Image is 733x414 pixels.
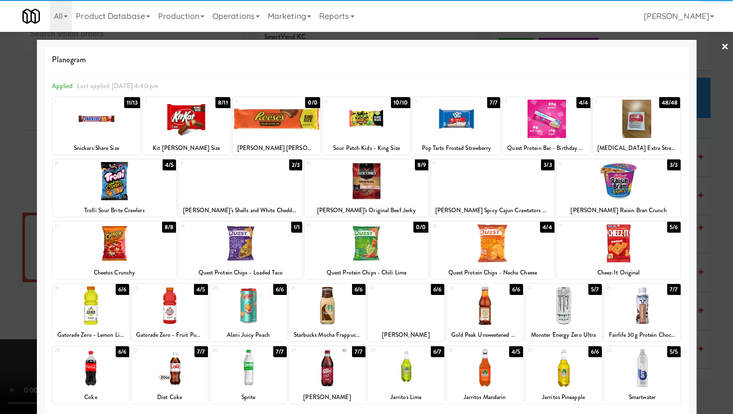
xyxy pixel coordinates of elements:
div: 141/1Quest Protein Chips - Loaded Taco [179,222,302,279]
div: 6/6 [352,284,365,295]
div: Starbucks Mocha Frappuccino [291,329,364,341]
div: 92/3[PERSON_NAME]'s Shells and White Cheddar Mac and Cheese Cups [179,159,302,217]
div: 15 [307,222,366,230]
div: Alani Juicy Peach [210,329,287,341]
span: Applied [52,81,73,91]
div: Jarritos Mandarin [447,391,523,404]
div: 5/5 [667,346,680,357]
div: 4/5 [163,159,176,170]
div: Smartwater [604,391,681,404]
div: 64/4Quest Protein Bar - Birthday Cake [503,97,590,154]
div: 226/6[PERSON_NAME] [368,284,444,341]
div: 7/7 [194,346,207,357]
div: Cheez-It Original [557,267,681,279]
div: 266/6Coke [53,346,129,404]
div: Snickers Share Size [53,142,141,154]
div: 14 [181,222,240,230]
div: Gatorade Zero - Fruit Punch [132,329,208,341]
div: Jarritos Lime [368,391,444,404]
div: 22 [370,284,406,292]
div: Starbucks Mocha Frappuccino [289,329,366,341]
div: Sour Patch Kids - King Size [323,142,410,154]
div: Quest Protein Chips - Chili Lime [306,267,427,279]
div: 0/0 [305,97,320,108]
div: 113/3[PERSON_NAME] Spicy Cajun Crawtators Kettle Chips [431,159,554,217]
div: Jarritos Lime [369,391,443,404]
div: Gatorade Zero - Lemon Lime [53,329,129,341]
div: 48/48 [659,97,681,108]
div: 8/8 [162,222,176,233]
div: [PERSON_NAME] [289,391,366,404]
div: [PERSON_NAME] [PERSON_NAME] Size Peanut Butter Cups [234,142,319,154]
div: Monster Energy Zero Ultra [527,329,600,341]
div: Pop Tarts Frosted Strawberry [414,142,499,154]
div: 206/6Alani Juicy Peach [210,284,287,341]
span: Planogram [52,52,682,67]
div: Gatorade Zero - Fruit Punch [133,329,206,341]
div: [MEDICAL_DATA] Extra Strength 2 caplets 500mg each (1000mg total) [593,142,681,154]
div: 123/3[PERSON_NAME] Raisin Bran Crunch [557,159,681,217]
div: 175/6Cheez-It Original [557,222,681,279]
div: Quest Protein Chips - Loaded Taco [179,267,302,279]
div: Quest Protein Chips - Nacho Cheese [431,267,554,279]
div: 3 [235,97,277,106]
div: Pop Tarts Frosted Strawberry [413,142,501,154]
div: 150/0Quest Protein Chips - Chili Lime [305,222,428,279]
div: 0/0 [413,222,428,233]
div: Sprite [210,391,287,404]
div: 2 [145,97,186,106]
div: 7/7 [273,346,286,357]
div: Coke [54,391,128,404]
div: 21 [291,284,328,292]
div: 6/7 [431,346,444,357]
div: [PERSON_NAME] Spicy Cajun Crawtators Kettle Chips [432,204,553,217]
div: 13 [55,222,115,230]
div: 31 [449,346,485,355]
div: [PERSON_NAME] Raisin Bran Crunch [558,204,679,217]
div: Jarritos Pineapple [527,391,600,404]
div: 194/5Gatorade Zero - Fruit Punch [132,284,208,341]
div: 11 [433,159,493,168]
div: 216/6Starbucks Mocha Frappuccino [289,284,366,341]
div: [PERSON_NAME] Spicy Cajun Crawtators Kettle Chips [431,204,554,217]
div: Gatorade Zero - Lemon Lime [54,329,128,341]
div: 6 [505,97,547,106]
div: 2/3 [289,159,302,170]
div: 12 [559,159,619,168]
div: 245/7Monster Energy Zero Ultra [526,284,602,341]
div: 1/1 [291,222,302,233]
div: 20 [212,284,249,292]
div: [PERSON_NAME]'s Shells and White Cheddar Mac and Cheese Cups [179,204,302,217]
div: Cheetos Crunchy [54,267,175,279]
div: [MEDICAL_DATA] Extra Strength 2 caplets 500mg each (1000mg total) [594,142,679,154]
div: 24 [528,284,564,292]
div: 84/5Trolli Sour Brite Crawlers [53,159,177,217]
div: 8/11 [215,97,230,108]
div: [PERSON_NAME] Raisin Bran Crunch [557,204,681,217]
div: 17 [559,222,619,230]
div: 5 [415,97,457,106]
div: 25 [606,284,643,292]
div: 11/13 [124,97,141,108]
div: 23 [449,284,485,292]
div: Fairlife 30g Protein Chocolate Shake [606,329,679,341]
div: Quest Protein Chips - Nacho Cheese [432,267,553,279]
div: 8 [55,159,115,168]
div: 18 [55,284,91,292]
img: Micromart [22,7,40,25]
div: [PERSON_NAME] [PERSON_NAME] Size Peanut Butter Cups [233,142,321,154]
div: 314/5Jarritos Mandarin [447,346,523,404]
div: Monster Energy Zero Ultra [526,329,602,341]
div: 277/7Diet Coke [132,346,208,404]
div: 3/3 [541,159,554,170]
div: 257/7Fairlife 30g Protein Chocolate Shake [604,284,681,341]
div: 164/4Quest Protein Chips - Nacho Cheese [431,222,554,279]
div: 7/7 [667,284,680,295]
div: 138/8Cheetos Crunchy [53,222,177,279]
div: 111/13Snickers Share Size [53,97,141,154]
div: 30 [370,346,406,355]
div: Quest Protein Chips - Loaded Taco [180,267,301,279]
div: 4/4 [540,222,554,233]
div: 30/0[PERSON_NAME] [PERSON_NAME] Size Peanut Butter Cups [233,97,321,154]
div: Kit [PERSON_NAME] Size [143,142,230,154]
